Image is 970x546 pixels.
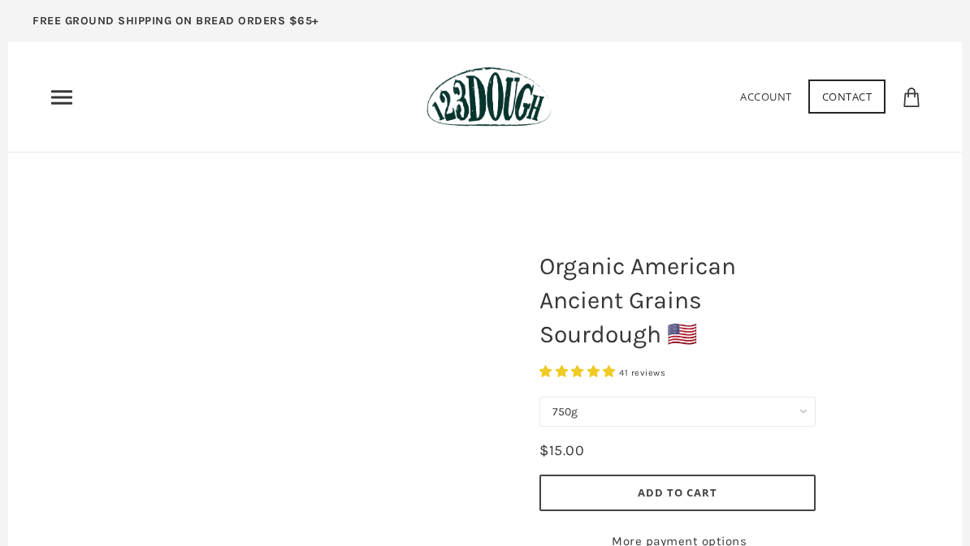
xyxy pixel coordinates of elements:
[49,84,75,110] nav: Primary
[539,475,816,511] button: Add to Cart
[740,89,792,104] a: Account
[638,485,717,500] span: Add to Cart
[427,67,551,127] img: 123Dough Bakery
[539,439,584,462] div: $15.00
[8,8,344,42] a: FREE GROUND SHIPPING ON BREAD ORDERS $65+
[539,364,619,379] span: 4.93 stars
[527,241,828,359] h1: Organic American Ancient Grains Sourdough 🇺🇸
[32,12,319,30] p: FREE GROUND SHIPPING ON BREAD ORDERS $65+
[619,368,665,378] span: 41 reviews
[808,80,886,114] a: Contact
